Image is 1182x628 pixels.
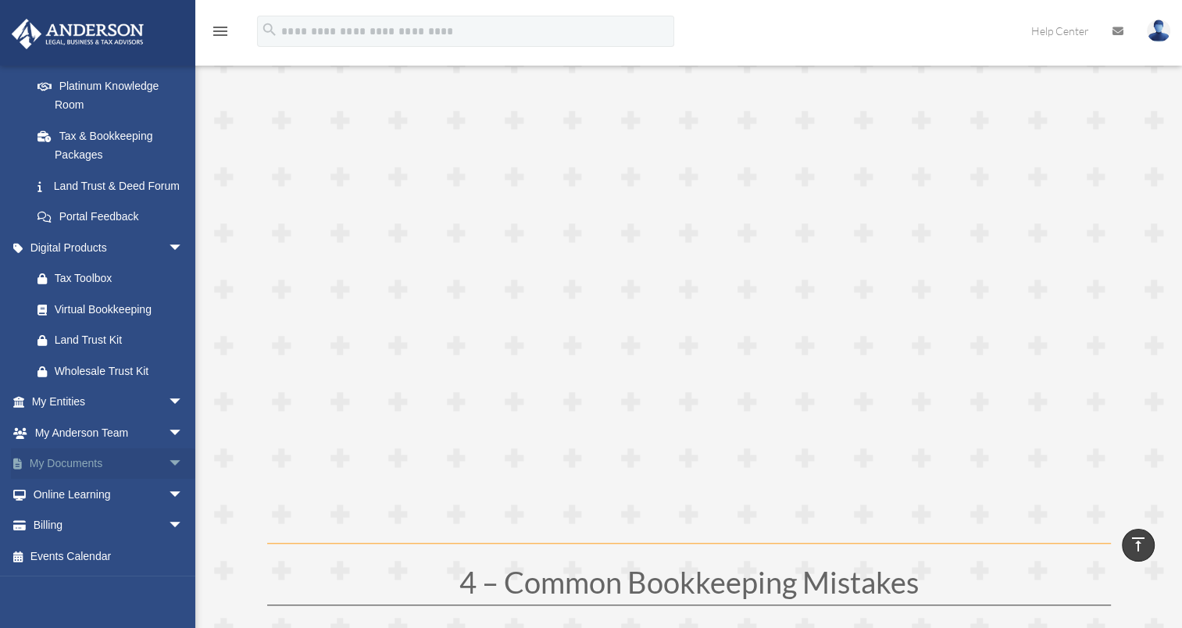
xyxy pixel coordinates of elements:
[168,448,199,480] span: arrow_drop_down
[168,479,199,511] span: arrow_drop_down
[22,202,207,233] a: Portal Feedback
[22,70,207,120] a: Platinum Knowledge Room
[1122,529,1155,562] a: vertical_align_top
[11,448,207,480] a: My Documentsarrow_drop_down
[168,387,199,419] span: arrow_drop_down
[1147,20,1170,42] img: User Pic
[22,120,207,170] a: Tax & Bookkeeping Packages
[11,417,207,448] a: My Anderson Teamarrow_drop_down
[11,510,207,541] a: Billingarrow_drop_down
[22,170,207,202] a: Land Trust & Deed Forum
[22,325,207,356] a: Land Trust Kit
[11,541,207,572] a: Events Calendar
[55,362,187,381] div: Wholesale Trust Kit
[11,387,207,418] a: My Entitiesarrow_drop_down
[168,510,199,542] span: arrow_drop_down
[261,21,278,38] i: search
[55,330,187,350] div: Land Trust Kit
[168,232,199,264] span: arrow_drop_down
[211,27,230,41] a: menu
[11,232,207,263] a: Digital Productsarrow_drop_down
[55,269,187,288] div: Tax Toolbox
[267,567,1111,605] h1: 4 – Common Bookkeeping Mistakes
[168,417,199,449] span: arrow_drop_down
[267,69,1111,544] iframe: Video 3 - Setting Up a Chart of Accounts
[1129,535,1148,554] i: vertical_align_top
[11,479,207,510] a: Online Learningarrow_drop_down
[7,19,148,49] img: Anderson Advisors Platinum Portal
[22,263,207,294] a: Tax Toolbox
[22,355,207,387] a: Wholesale Trust Kit
[55,300,180,319] div: Virtual Bookkeeping
[211,22,230,41] i: menu
[22,294,199,325] a: Virtual Bookkeeping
